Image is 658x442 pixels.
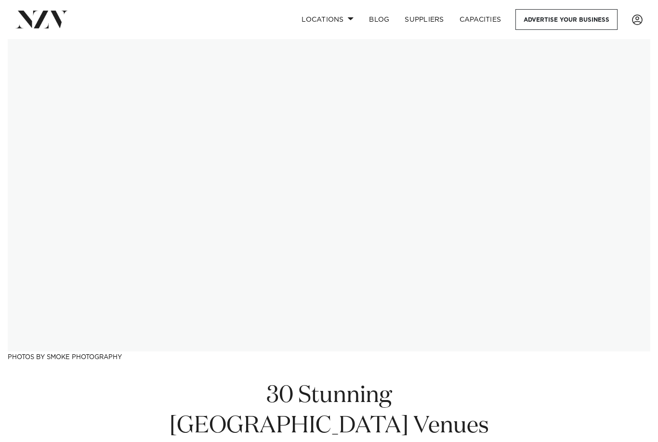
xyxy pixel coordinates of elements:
a: Locations [294,9,361,30]
a: Advertise your business [515,9,618,30]
a: Capacities [452,9,509,30]
a: BLOG [361,9,397,30]
a: SUPPLIERS [397,9,451,30]
img: nzv-logo.png [15,11,68,28]
a: Photos by Smoke Photography [8,354,122,361]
